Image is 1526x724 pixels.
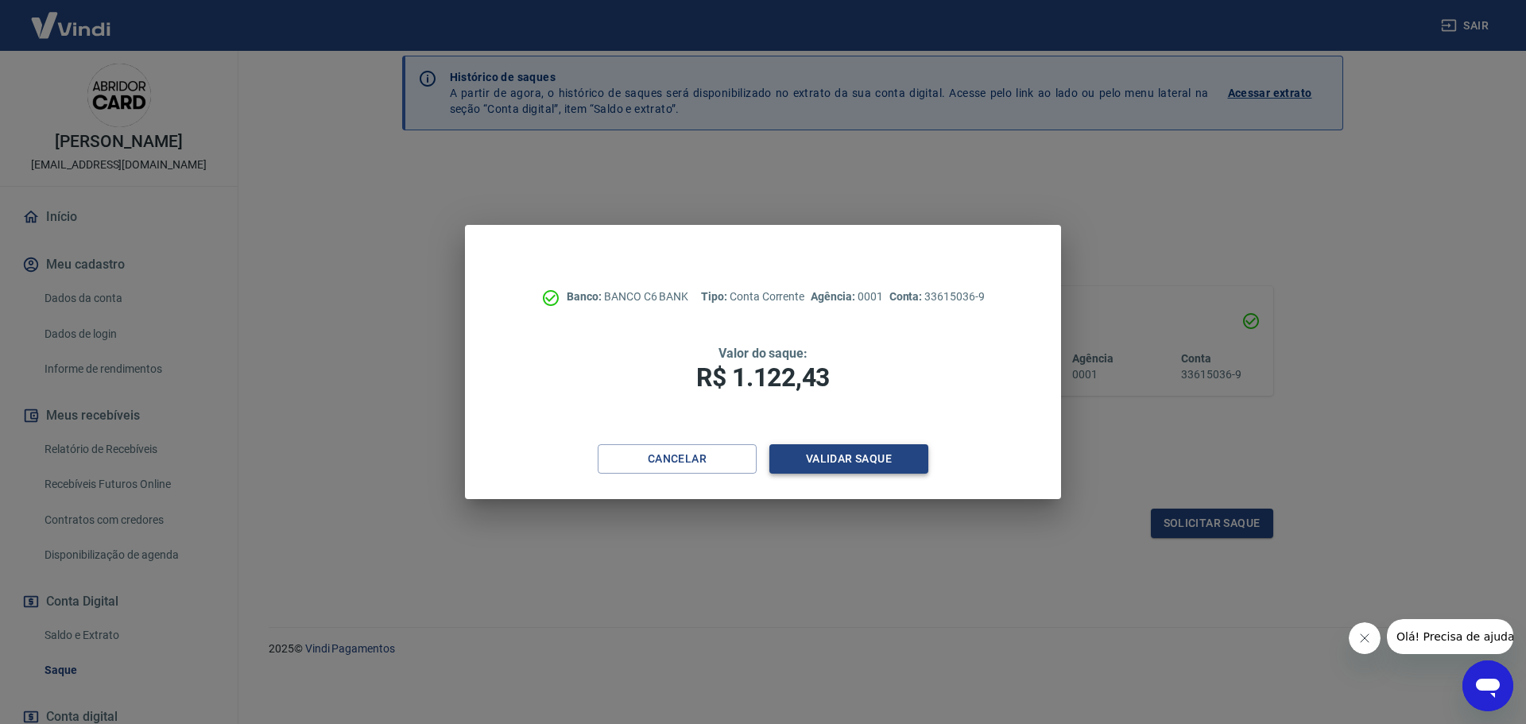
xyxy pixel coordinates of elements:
p: 33615036-9 [889,288,985,305]
span: Conta: [889,290,925,303]
button: Cancelar [598,444,757,474]
span: Banco: [567,290,604,303]
p: 0001 [811,288,882,305]
span: Olá! Precisa de ajuda? [10,11,134,24]
span: Agência: [811,290,858,303]
iframe: Botão para abrir a janela de mensagens [1462,660,1513,711]
p: Conta Corrente [701,288,804,305]
span: Valor do saque: [718,346,808,361]
p: BANCO C6 BANK [567,288,688,305]
button: Validar saque [769,444,928,474]
iframe: Fechar mensagem [1349,622,1381,654]
span: Tipo: [701,290,730,303]
span: R$ 1.122,43 [696,362,830,393]
iframe: Mensagem da empresa [1387,619,1513,654]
